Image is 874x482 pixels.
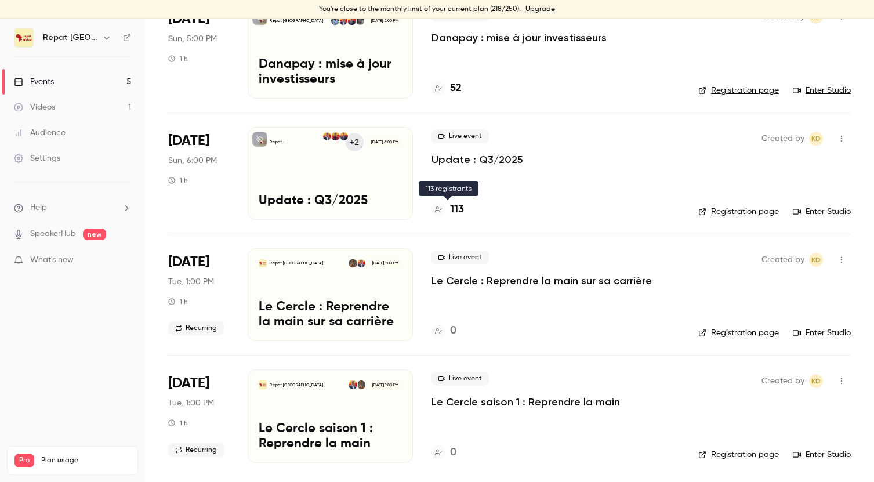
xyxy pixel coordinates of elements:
a: 0 [431,323,456,339]
img: Moussa Dembele [356,17,364,25]
div: Oct 7 Tue, 1:00 PM (Africa/Abidjan) [168,369,229,462]
span: new [83,229,106,240]
span: Plan usage [41,456,130,465]
h4: 113 [450,202,464,218]
a: 0 [431,445,456,461]
span: Tue, 1:00 PM [168,397,214,409]
span: KD [811,374,821,388]
img: Kara Diaby [339,17,347,25]
img: Kara Diaby [349,380,357,389]
a: SpeakerHub [30,228,76,240]
p: Repat [GEOGRAPHIC_DATA] [270,382,323,388]
div: Videos [14,102,55,113]
h4: 0 [450,445,456,461]
img: Demba Dembele [331,17,339,25]
div: 1 h [168,54,188,63]
p: Update : Q3/2025 [259,194,402,209]
span: Kara Diaby [809,132,823,146]
p: Le Cercle saison 1 : Reprendre la main [259,422,402,452]
a: Le Cercle : Reprendre la main sur sa carrièreRepat [GEOGRAPHIC_DATA]Kara DiabyHannah Dehauteur[DA... [248,248,413,341]
a: Enter Studio [793,327,851,339]
p: Repat [GEOGRAPHIC_DATA] [270,18,323,24]
a: Enter Studio [793,85,851,96]
div: Sep 28 Sun, 8:00 PM (Europe/Brussels) [168,127,229,220]
span: Recurring [168,443,224,457]
span: [DATE] [168,374,209,393]
img: Kara Diaby [323,132,331,140]
span: Created by [761,374,804,388]
div: +2 [344,132,365,153]
div: Events [14,76,54,88]
span: [DATE] [168,253,209,271]
img: Hannah Dehauteur [357,380,365,389]
h6: Repat [GEOGRAPHIC_DATA] [43,32,97,44]
span: KD [811,253,821,267]
a: Upgrade [525,5,555,14]
a: Registration page [698,206,779,218]
div: 1 h [168,297,188,306]
div: Sep 28 Sun, 7:00 PM (Europe/Paris) [168,5,229,98]
a: 52 [431,81,462,96]
li: help-dropdown-opener [14,202,131,214]
img: Le Cercle saison 1 : Reprendre la main [259,380,267,389]
span: Tue, 1:00 PM [168,276,214,288]
a: Le Cercle : Reprendre la main sur sa carrière [431,274,652,288]
span: [DATE] 1:00 PM [368,380,401,389]
img: Le Cercle : Reprendre la main sur sa carrière [259,259,267,267]
a: Le Cercle saison 1 : Reprendre la mainRepat [GEOGRAPHIC_DATA]Hannah DehauteurKara Diaby[DATE] 1:0... [248,369,413,462]
span: [DATE] 6:00 PM [367,138,401,146]
div: Sep 30 Tue, 1:00 PM (Africa/Abidjan) [168,248,229,341]
span: Pro [14,454,34,467]
div: Settings [14,153,60,164]
span: Sun, 6:00 PM [168,155,217,166]
a: Registration page [698,85,779,96]
span: [DATE] 1:00 PM [368,259,401,267]
span: Live event [431,372,489,386]
a: Registration page [698,327,779,339]
span: Live event [431,251,489,264]
span: [DATE] [168,132,209,150]
a: Update : Q3/2025 [431,153,523,166]
a: Danapay : mise à jour investisseursRepat [GEOGRAPHIC_DATA]Moussa DembeleMounir TelkassKara DiabyD... [248,5,413,98]
a: Update : Q3/2025Repat [GEOGRAPHIC_DATA]+2Mounir TelkassFatoumata DiaKara Diaby[DATE] 6:00 PMUpdat... [248,127,413,220]
span: [DATE] 5:00 PM [367,17,401,25]
span: Recurring [168,321,224,335]
div: Audience [14,127,66,139]
span: [DATE] [168,10,209,28]
span: Live event [431,129,489,143]
p: Danapay : mise à jour investisseurs [259,57,402,88]
p: Repat [GEOGRAPHIC_DATA] [270,139,322,145]
img: Kara Diaby [357,259,365,267]
p: Repat [GEOGRAPHIC_DATA] [270,260,323,266]
a: Danapay : mise à jour investisseurs [431,31,607,45]
img: Mounir Telkass [340,132,348,140]
div: 1 h [168,418,188,427]
span: Kara Diaby [809,374,823,388]
span: What's new [30,254,74,266]
h4: 0 [450,323,456,339]
img: Hannah Dehauteur [349,259,357,267]
span: Created by [761,132,804,146]
span: KD [811,132,821,146]
span: Kara Diaby [809,253,823,267]
img: Repat Africa [14,28,33,47]
h4: 52 [450,81,462,96]
a: Le Cercle saison 1 : Reprendre la main [431,395,620,409]
div: 1 h [168,176,188,185]
p: Le Cercle : Reprendre la main sur sa carrière [259,300,402,330]
span: Created by [761,253,804,267]
a: Enter Studio [793,206,851,218]
a: Registration page [698,449,779,461]
span: Help [30,202,47,214]
img: Fatoumata Dia [331,132,339,140]
a: 113 [431,202,464,218]
span: Sun, 5:00 PM [168,33,217,45]
a: Enter Studio [793,449,851,461]
img: Mounir Telkass [347,17,356,25]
